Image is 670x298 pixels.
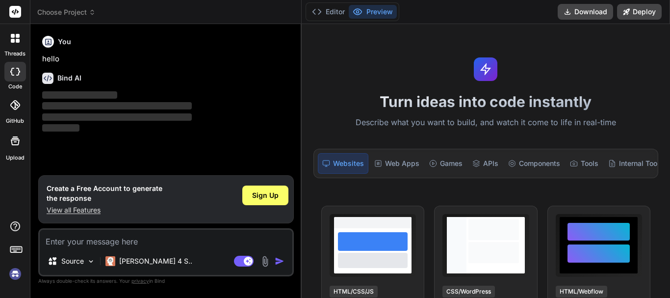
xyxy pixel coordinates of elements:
label: threads [4,50,26,58]
img: Pick Models [87,257,95,266]
button: Preview [349,5,397,19]
span: Choose Project [37,7,96,17]
label: code [8,82,22,91]
h6: Bind AI [57,73,81,83]
div: APIs [468,153,502,174]
button: Deploy [617,4,662,20]
span: ‌ [42,91,117,99]
div: Internal Tools [604,153,667,174]
p: Source [61,256,84,266]
p: Always double-check its answers. Your in Bind [38,276,294,286]
div: HTML/Webflow [556,286,607,298]
div: Websites [318,153,368,174]
p: View all Features [47,205,162,215]
div: CSS/WordPress [442,286,495,298]
img: signin [7,266,24,282]
h1: Turn ideas into code instantly [308,93,664,110]
label: Upload [6,154,25,162]
div: Tools [566,153,602,174]
span: ‌ [42,124,79,132]
h1: Create a Free Account to generate the response [47,184,162,203]
div: Web Apps [370,153,423,174]
span: ‌ [42,102,192,109]
p: hello [42,54,292,65]
img: Claude 4 Sonnet [105,256,115,266]
span: Sign Up [252,190,279,200]
button: Editor [308,5,349,19]
h6: You [58,37,71,47]
div: HTML/CSS/JS [330,286,378,298]
span: ‌ [42,113,192,121]
button: Download [558,4,613,20]
p: Describe what you want to build, and watch it come to life in real-time [308,116,664,129]
img: icon [275,256,284,266]
span: privacy [131,278,149,284]
div: Games [425,153,466,174]
label: GitHub [6,117,24,125]
img: attachment [259,256,271,267]
p: [PERSON_NAME] 4 S.. [119,256,192,266]
div: Components [504,153,564,174]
